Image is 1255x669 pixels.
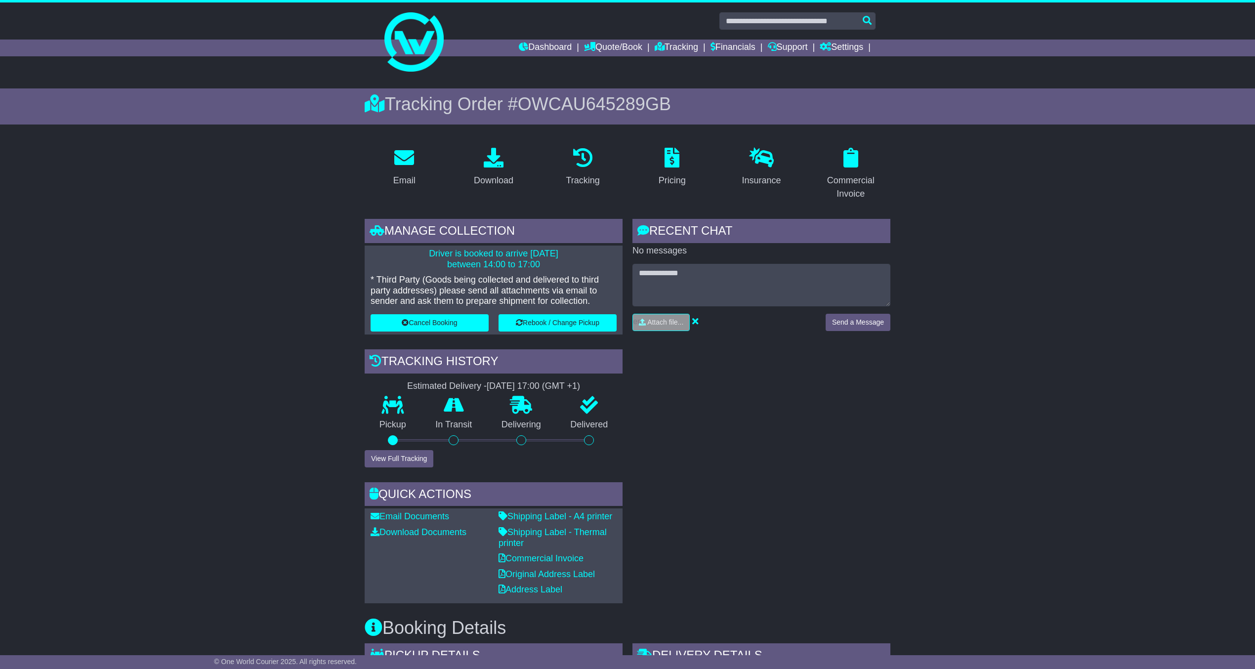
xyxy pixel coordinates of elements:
[820,40,863,56] a: Settings
[365,349,623,376] div: Tracking history
[371,249,617,270] p: Driver is booked to arrive [DATE] between 14:00 to 17:00
[365,450,433,467] button: View Full Tracking
[371,527,466,537] a: Download Documents
[365,93,890,115] div: Tracking Order #
[365,482,623,509] div: Quick Actions
[768,40,808,56] a: Support
[499,527,607,548] a: Shipping Label - Thermal printer
[817,174,884,201] div: Commercial Invoice
[560,144,606,191] a: Tracking
[474,174,513,187] div: Download
[487,419,556,430] p: Delivering
[584,40,642,56] a: Quote/Book
[365,618,890,638] h3: Booking Details
[365,419,421,430] p: Pickup
[421,419,487,430] p: In Transit
[742,174,781,187] div: Insurance
[556,419,623,430] p: Delivered
[371,511,449,521] a: Email Documents
[393,174,416,187] div: Email
[371,275,617,307] p: * Third Party (Goods being collected and delivered to third party addresses) please send all atta...
[826,314,890,331] button: Send a Message
[652,144,692,191] a: Pricing
[499,585,562,594] a: Address Label
[499,569,595,579] a: Original Address Label
[659,174,686,187] div: Pricing
[566,174,600,187] div: Tracking
[365,219,623,246] div: Manage collection
[811,144,890,204] a: Commercial Invoice
[711,40,755,56] a: Financials
[499,511,612,521] a: Shipping Label - A4 printer
[467,144,520,191] a: Download
[735,144,787,191] a: Insurance
[632,246,890,256] p: No messages
[387,144,422,191] a: Email
[519,40,572,56] a: Dashboard
[655,40,698,56] a: Tracking
[499,553,584,563] a: Commercial Invoice
[487,381,580,392] div: [DATE] 17:00 (GMT +1)
[371,314,489,332] button: Cancel Booking
[632,219,890,246] div: RECENT CHAT
[365,381,623,392] div: Estimated Delivery -
[214,658,357,666] span: © One World Courier 2025. All rights reserved.
[499,314,617,332] button: Rebook / Change Pickup
[518,94,671,114] span: OWCAU645289GB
